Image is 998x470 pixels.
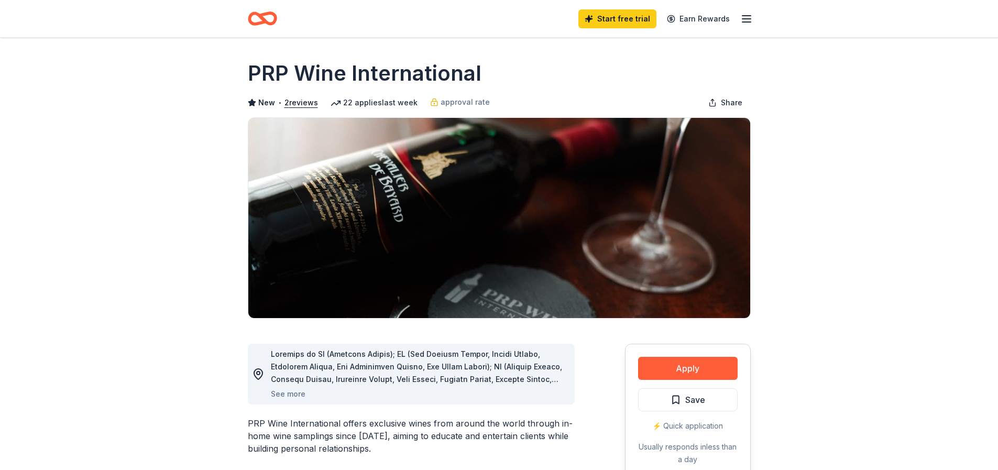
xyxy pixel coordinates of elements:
img: Image for PRP Wine International [248,118,750,318]
div: PRP Wine International offers exclusive wines from around the world through in-home wine sampling... [248,417,575,455]
h1: PRP Wine International [248,59,481,88]
a: Earn Rewards [661,9,736,28]
div: 22 applies last week [331,96,418,109]
div: Usually responds in less than a day [638,441,738,466]
span: Share [721,96,742,109]
button: Save [638,388,738,411]
button: Share [700,92,751,113]
span: • [278,99,281,107]
span: Save [685,393,705,407]
span: approval rate [441,96,490,108]
span: New [258,96,275,109]
div: ⚡️ Quick application [638,420,738,432]
button: Apply [638,357,738,380]
a: Home [248,6,277,31]
button: See more [271,388,305,400]
a: Start free trial [578,9,656,28]
button: 2reviews [284,96,318,109]
a: approval rate [430,96,490,108]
